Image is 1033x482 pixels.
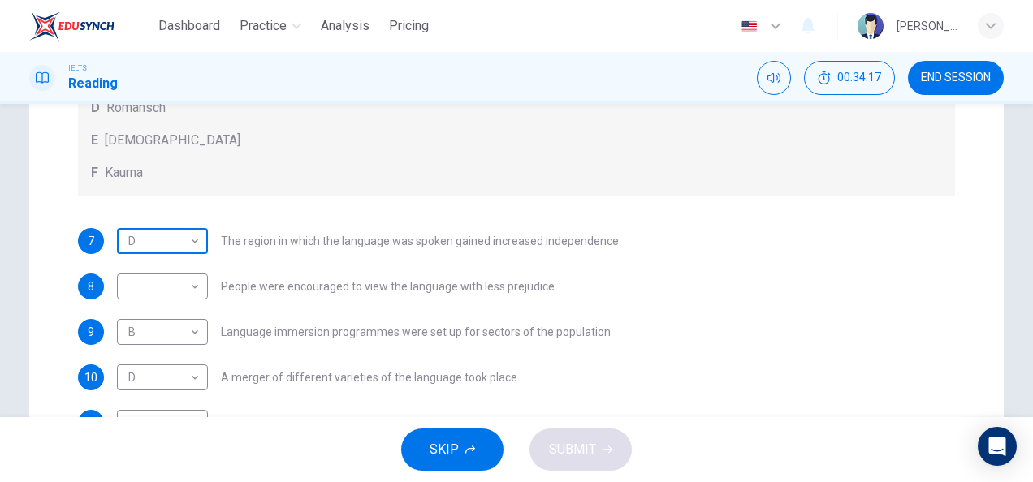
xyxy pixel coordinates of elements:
[91,131,98,150] span: E
[837,71,881,84] span: 00:34:17
[240,16,287,36] span: Practice
[91,163,98,183] span: F
[401,428,504,471] button: SKIP
[105,131,240,150] span: [DEMOGRAPHIC_DATA]
[221,326,611,338] span: Language immersion programmes were set up for sectors of the population
[389,16,429,36] span: Pricing
[430,438,459,461] span: SKIP
[117,309,202,355] div: B
[314,11,376,41] button: Analysis
[383,11,435,41] button: Pricing
[221,235,619,247] span: The region in which the language was spoken gained increased independence
[158,16,220,36] span: Dashboard
[117,218,202,265] div: D
[233,11,308,41] button: Practice
[221,372,517,383] span: A merger of different varieties of the language took place
[88,326,94,338] span: 9
[29,10,152,42] a: EduSynch logo
[29,10,115,42] img: EduSynch logo
[105,163,143,183] span: Kaurna
[921,71,991,84] span: END SESSION
[68,74,118,93] h1: Reading
[221,281,555,292] span: People were encouraged to view the language with less prejudice
[117,355,202,401] div: D
[88,281,94,292] span: 8
[84,372,97,383] span: 10
[321,16,370,36] span: Analysis
[152,11,227,41] button: Dashboard
[858,13,884,39] img: Profile picture
[757,61,791,95] div: Mute
[978,427,1017,466] div: Open Intercom Messenger
[88,235,94,247] span: 7
[908,61,1004,95] button: END SESSION
[804,61,895,95] button: 00:34:17
[739,20,759,32] img: en
[106,98,166,118] span: Romansch
[68,62,87,74] span: IELTS
[897,16,958,36] div: [PERSON_NAME]
[91,98,100,118] span: D
[804,61,895,95] div: Hide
